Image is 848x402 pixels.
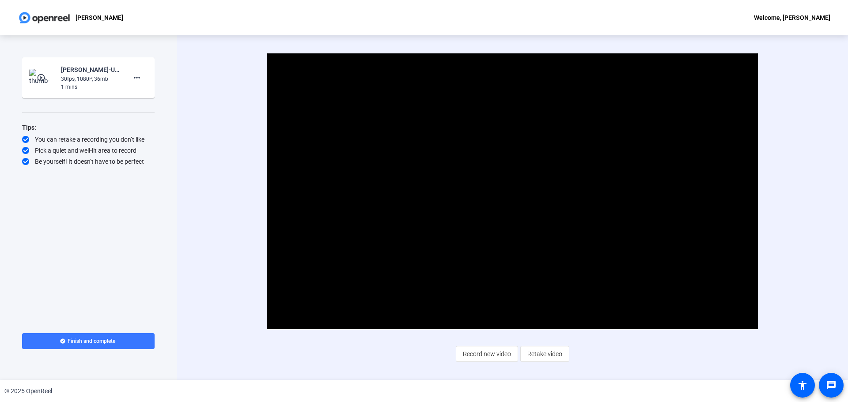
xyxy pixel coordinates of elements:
[463,346,511,362] span: Record new video
[267,53,758,329] div: Video Player
[22,157,155,166] div: Be yourself! It doesn’t have to be perfect
[520,346,569,362] button: Retake video
[18,9,71,26] img: OpenReel logo
[61,64,120,75] div: [PERSON_NAME]-Undercover Heroes Q3 2025-[PERSON_NAME]-1758914368830-webcam
[61,75,120,83] div: 30fps, 1080P, 36mb
[132,72,142,83] mat-icon: more_horiz
[22,135,155,144] div: You can retake a recording you don’t like
[754,12,830,23] div: Welcome, [PERSON_NAME]
[68,338,115,345] span: Finish and complete
[22,333,155,349] button: Finish and complete
[37,73,47,82] mat-icon: play_circle_outline
[22,146,155,155] div: Pick a quiet and well-lit area to record
[22,122,155,133] div: Tips:
[456,346,518,362] button: Record new video
[61,83,120,91] div: 1 mins
[826,380,837,391] mat-icon: message
[527,346,562,362] span: Retake video
[797,380,808,391] mat-icon: accessibility
[29,69,55,86] img: thumb-nail
[4,387,52,396] div: © 2025 OpenReel
[76,12,123,23] p: [PERSON_NAME]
